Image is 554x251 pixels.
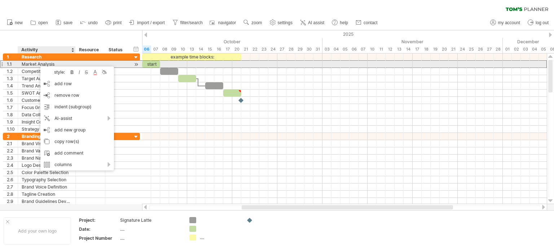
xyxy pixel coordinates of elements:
div: Friday, 5 December 2025 [539,46,548,53]
a: log out [526,18,551,27]
div: Friday, 31 October 2025 [313,46,322,53]
div: October 2025 [115,38,322,46]
span: filter/search [180,20,203,25]
div: Friday, 21 November 2025 [449,46,458,53]
div: Thursday, 6 November 2025 [349,46,359,53]
div: Tuesday, 7 October 2025 [151,46,160,53]
a: filter/search [171,18,205,27]
div: Friday, 7 November 2025 [359,46,368,53]
div: Research [22,53,72,60]
span: remove row [54,92,79,98]
div: Strategy Formulation [22,126,72,133]
div: Brand Vision [22,140,72,147]
a: import / export [127,18,167,27]
a: print [104,18,124,27]
span: import / export [137,20,165,25]
a: open [28,18,50,27]
div: Monday, 3 November 2025 [322,46,331,53]
div: Trend Analysis [22,82,72,89]
a: settings [268,18,295,27]
div: Resource [79,46,101,53]
a: contact [354,18,380,27]
a: my account [488,18,522,27]
div: Friday, 24 October 2025 [268,46,277,53]
span: AI assist [308,20,324,25]
div: Tagline Creation [22,191,72,198]
div: Wednesday, 29 October 2025 [295,46,304,53]
div: Brand Name Selection [22,155,72,161]
div: Thursday, 16 October 2025 [214,46,223,53]
div: Tuesday, 25 November 2025 [467,46,476,53]
span: save [63,20,72,25]
span: settings [278,20,293,25]
div: November 2025 [322,38,503,46]
div: 1.5 [7,90,18,96]
div: Focus Groups [22,104,72,111]
div: Logo Design [22,162,72,169]
span: print [113,20,122,25]
div: 2.5 [7,169,18,176]
div: Tuesday, 4 November 2025 [331,46,340,53]
div: .... [120,226,181,232]
div: Target Audience Identification [22,75,72,82]
div: start [142,61,160,68]
div: 2.7 [7,183,18,190]
div: 1.4 [7,82,18,89]
div: Brand Values [22,147,72,154]
div: .... [120,235,181,241]
div: Project Number [79,235,119,241]
div: Friday, 28 November 2025 [494,46,503,53]
div: add row [40,78,114,90]
div: Insight Compilation [22,118,72,125]
span: contact [364,20,378,25]
div: Monday, 10 November 2025 [368,46,377,53]
div: add comment [40,147,114,159]
div: 1.10 [7,126,18,133]
div: Friday, 14 November 2025 [404,46,413,53]
a: undo [78,18,100,27]
div: Typography Selection [22,176,72,183]
div: Date: [79,226,119,232]
div: copy row(s) [40,136,114,147]
div: Thursday, 30 October 2025 [304,46,313,53]
div: 2.4 [7,162,18,169]
div: indent (subgroup) [40,101,114,113]
div: Monday, 6 October 2025 [142,46,151,53]
div: scroll to activity [133,61,140,68]
div: Monday, 17 November 2025 [413,46,422,53]
div: Customer Surveys [22,97,72,104]
div: Wednesday, 3 December 2025 [521,46,530,53]
div: Tuesday, 14 October 2025 [196,46,205,53]
div: 1.6 [7,97,18,104]
div: 1.2 [7,68,18,75]
div: Wednesday, 19 November 2025 [431,46,440,53]
div: 1.8 [7,111,18,118]
div: 1.3 [7,75,18,82]
div: Data Collection [22,111,72,118]
div: Thursday, 4 December 2025 [530,46,539,53]
div: SWOT Analysis [22,90,72,96]
div: style: [43,69,69,75]
div: 2 [7,133,18,140]
div: Thursday, 20 November 2025 [440,46,449,53]
span: undo [88,20,98,25]
span: my account [498,20,520,25]
a: AI assist [298,18,326,27]
div: 2.8 [7,191,18,198]
a: navigator [208,18,238,27]
div: Wednesday, 8 October 2025 [160,46,169,53]
a: zoom [242,18,264,27]
div: Market Analysis [22,61,72,68]
div: Thursday, 13 November 2025 [395,46,404,53]
div: Wednesday, 12 November 2025 [386,46,395,53]
div: Tuesday, 2 December 2025 [512,46,521,53]
div: Branding [22,133,72,140]
div: .... [200,234,239,241]
div: Thursday, 27 November 2025 [485,46,494,53]
div: Friday, 17 October 2025 [223,46,232,53]
div: example time blocks: [142,53,241,60]
div: Monday, 1 December 2025 [503,46,512,53]
div: 2.2 [7,147,18,154]
span: new [15,20,23,25]
a: new [5,18,25,27]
